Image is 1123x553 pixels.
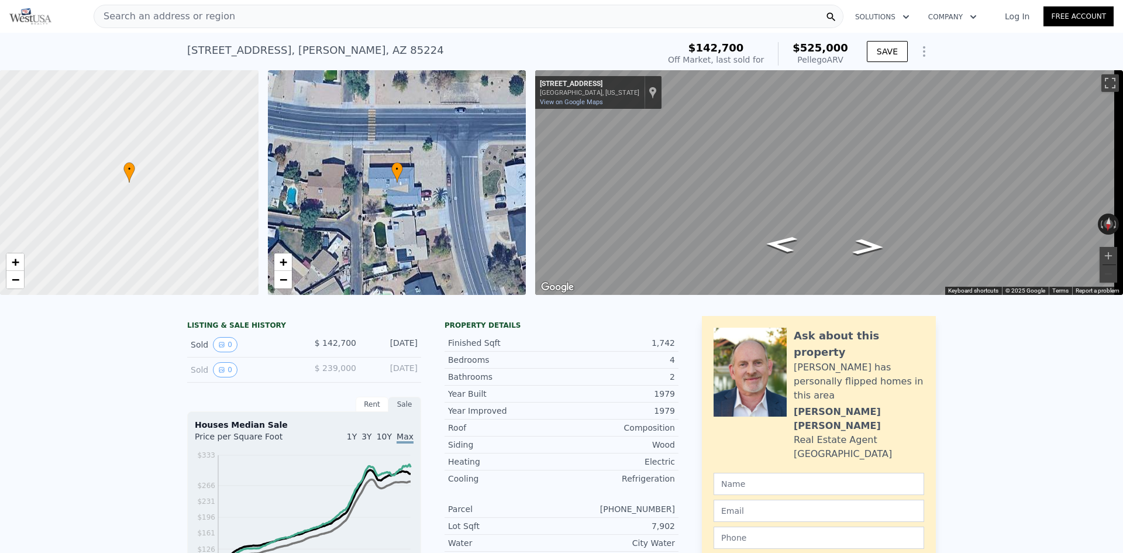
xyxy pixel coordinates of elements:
[12,272,19,287] span: −
[535,70,1123,295] div: Street View
[794,360,924,403] div: [PERSON_NAME] has personally flipped homes in this area
[388,397,421,412] div: Sale
[561,473,675,485] div: Refrigeration
[187,321,421,332] div: LISTING & SALE HISTORY
[356,397,388,412] div: Rent
[1100,247,1117,265] button: Zoom in
[366,337,418,352] div: [DATE]
[448,388,561,400] div: Year Built
[714,527,924,549] input: Phone
[391,164,403,174] span: •
[6,271,24,288] a: Zoom out
[794,433,877,447] div: Real Estate Agent
[448,439,561,451] div: Siding
[668,54,764,66] div: Off Market, last sold for
[540,89,639,97] div: [GEOGRAPHIC_DATA], [US_STATE]
[839,235,898,259] path: Go West, W Mesquite St
[540,80,639,89] div: [STREET_ADDRESS]
[794,405,924,433] div: [PERSON_NAME] [PERSON_NAME]
[793,42,848,54] span: $525,000
[197,482,215,490] tspan: $266
[535,70,1123,295] div: Map
[397,432,414,444] span: Max
[561,337,675,349] div: 1,742
[197,513,215,521] tspan: $196
[561,422,675,434] div: Composition
[213,362,237,377] button: View historical data
[1052,287,1069,294] a: Terms (opens in new tab)
[1098,214,1104,235] button: Rotate counterclockwise
[197,529,215,537] tspan: $161
[793,54,848,66] div: Pellego ARV
[197,451,215,459] tspan: $333
[1103,213,1114,235] button: Reset the view
[448,473,561,485] div: Cooling
[9,8,51,25] img: Pellego
[538,280,577,295] a: Open this area in Google Maps (opens a new window)
[191,337,295,352] div: Sold
[279,272,287,287] span: −
[561,537,675,549] div: City Water
[688,42,744,54] span: $142,700
[12,255,19,269] span: +
[448,422,561,434] div: Roof
[794,447,892,461] div: [GEOGRAPHIC_DATA]
[561,456,675,468] div: Electric
[448,537,561,549] div: Water
[540,98,603,106] a: View on Google Maps
[714,473,924,495] input: Name
[649,86,657,99] a: Show location on map
[561,371,675,383] div: 2
[991,11,1043,22] a: Log In
[197,497,215,506] tspan: $231
[448,456,561,468] div: Heating
[714,500,924,522] input: Email
[391,162,403,183] div: •
[1101,74,1119,92] button: Toggle fullscreen view
[1076,287,1119,294] a: Report a problem
[448,520,561,532] div: Lot Sqft
[274,271,292,288] a: Zoom out
[195,431,304,449] div: Price per Square Foot
[315,363,356,373] span: $ 239,000
[846,6,919,28] button: Solutions
[561,354,675,366] div: 4
[752,232,811,256] path: Go East, W Mesquite St
[1100,265,1117,283] button: Zoom out
[123,162,135,183] div: •
[279,255,287,269] span: +
[315,338,356,348] span: $ 142,700
[794,328,924,360] div: Ask about this property
[1043,6,1114,26] a: Free Account
[195,419,414,431] div: Houses Median Sale
[561,388,675,400] div: 1979
[187,42,444,59] div: [STREET_ADDRESS] , [PERSON_NAME] , AZ 85224
[448,503,561,515] div: Parcel
[1005,287,1045,294] span: © 2025 Google
[445,321,678,330] div: Property details
[274,253,292,271] a: Zoom in
[867,41,908,62] button: SAVE
[561,520,675,532] div: 7,902
[1113,214,1119,235] button: Rotate clockwise
[94,9,235,23] span: Search an address or region
[366,362,418,377] div: [DATE]
[6,253,24,271] a: Zoom in
[361,432,371,441] span: 3Y
[448,354,561,366] div: Bedrooms
[448,371,561,383] div: Bathrooms
[123,164,135,174] span: •
[919,6,986,28] button: Company
[561,503,675,515] div: [PHONE_NUMBER]
[912,40,936,63] button: Show Options
[448,337,561,349] div: Finished Sqft
[191,362,295,377] div: Sold
[561,405,675,417] div: 1979
[948,287,998,295] button: Keyboard shortcuts
[448,405,561,417] div: Year Improved
[347,432,357,441] span: 1Y
[561,439,675,451] div: Wood
[213,337,237,352] button: View historical data
[538,280,577,295] img: Google
[377,432,392,441] span: 10Y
